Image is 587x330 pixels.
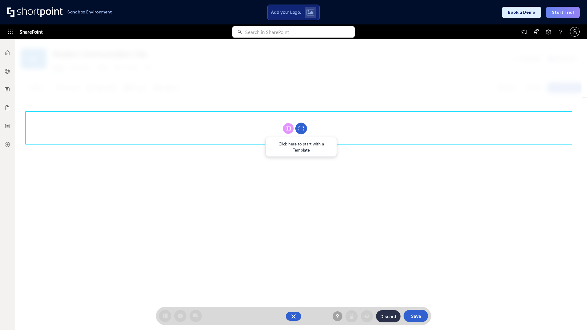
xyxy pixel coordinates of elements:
[306,9,314,16] img: Upload logo
[245,26,355,38] input: Search in SharePoint
[20,24,42,39] span: SharePoint
[502,7,541,18] button: Book a Demo
[404,310,428,322] button: Save
[556,301,587,330] iframe: Chat Widget
[546,7,580,18] button: Start Trial
[376,310,401,322] button: Discard
[271,9,301,15] span: Add your Logo:
[67,10,112,14] h1: Sandbox Environment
